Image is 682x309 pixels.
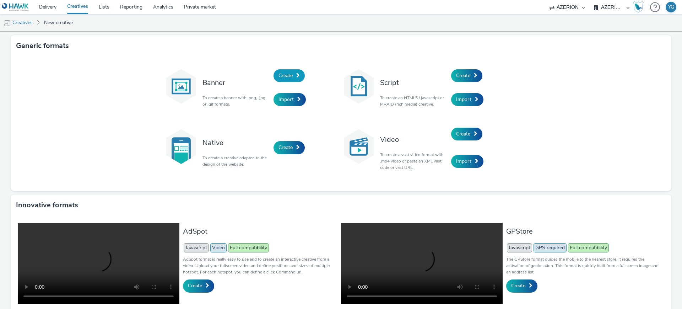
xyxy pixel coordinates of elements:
[163,69,199,104] img: banner.svg
[16,200,78,211] h3: Innovative formats
[456,158,471,165] span: Import
[274,141,305,154] a: Create
[202,78,270,87] h3: Banner
[40,14,76,31] a: New creative
[278,72,293,79] span: Create
[341,69,377,104] img: code.svg
[183,279,214,292] a: Create
[188,282,202,289] span: Create
[274,69,305,82] a: Create
[380,78,448,87] h3: Script
[210,243,227,252] span: Video
[380,95,448,107] p: To create an HTML5 / javascript or MRAID (rich media) creative.
[451,69,482,82] a: Create
[274,93,306,106] a: Import
[456,130,470,137] span: Create
[183,256,337,275] p: AdSpot format is really easy to use and to create an interactive creative from a video. Upload yo...
[278,96,294,103] span: Import
[451,155,483,168] a: Import
[511,282,525,289] span: Create
[456,72,470,79] span: Create
[202,138,270,148] h3: Native
[506,279,537,292] a: Create
[278,144,293,151] span: Create
[633,1,646,13] a: Hawk Academy
[451,93,483,106] a: Import
[4,20,11,27] img: mobile
[633,1,644,13] img: Hawk Academy
[380,151,448,171] p: To create a vast video format with .mp4 video or paste an XML vast code or vast URL.
[668,2,674,12] div: YG
[184,243,209,252] span: Javascript
[16,41,69,51] h3: Generic formats
[163,129,199,164] img: native.svg
[183,227,337,236] h3: AdSpot
[568,243,609,252] span: Full compatibility
[380,135,448,144] h3: Video
[341,129,377,164] img: video.svg
[507,243,532,252] span: Javascript
[506,227,661,236] h3: GPStore
[228,243,269,252] span: Full compatibility
[534,243,567,252] span: GPS required
[456,96,471,103] span: Import
[202,95,270,107] p: To create a banner with .png, .jpg or .gif formats.
[506,256,661,275] p: The GPStore format guides the mobile to the nearest store, it requires the activation of geolocat...
[2,3,29,12] img: undefined Logo
[451,128,482,140] a: Create
[202,155,270,167] p: To create a creative adapted to the design of the website.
